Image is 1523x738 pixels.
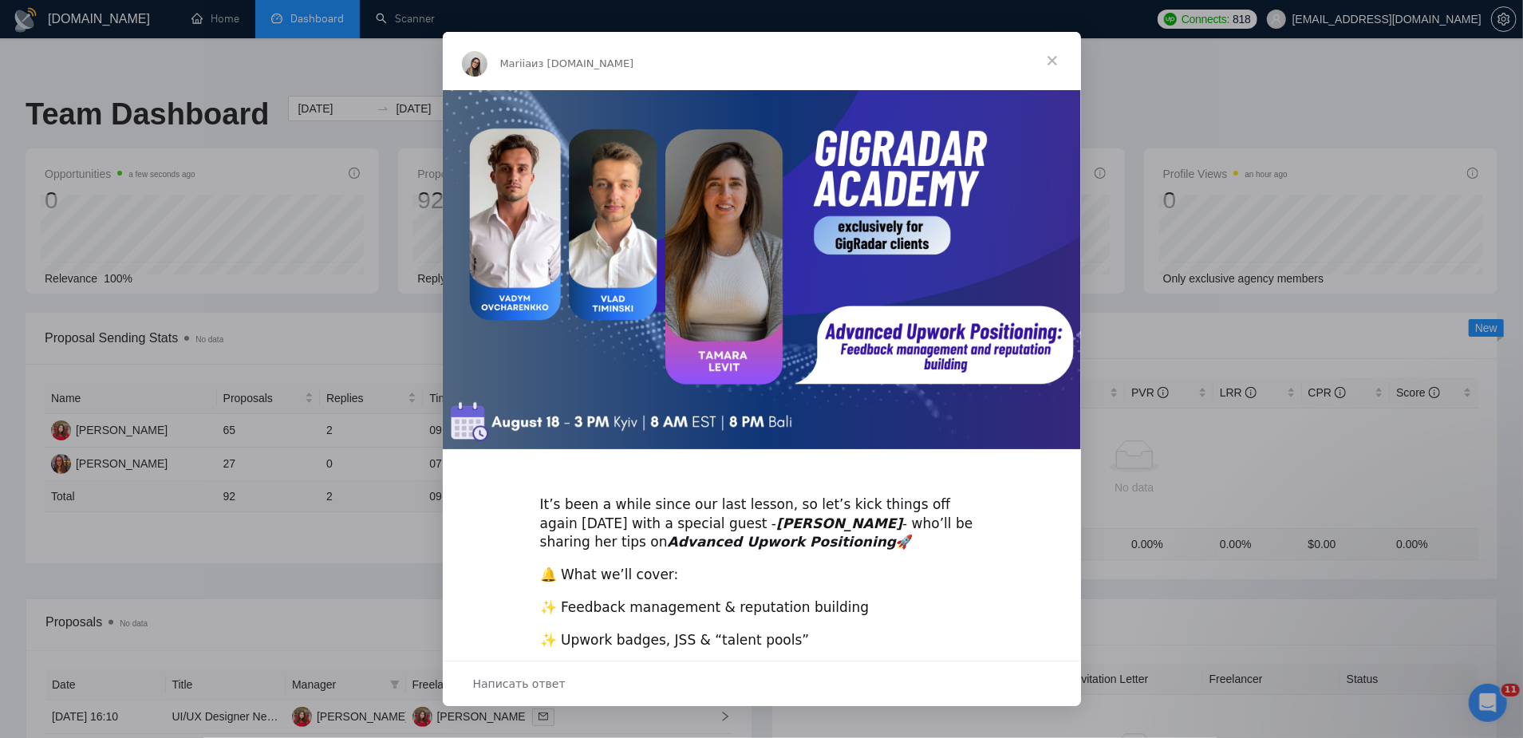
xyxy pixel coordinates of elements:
span: Закрыть [1024,32,1081,89]
div: ​It’s been a while since our last lesson, so let’s kick things off again [DATE] with a special gu... [540,476,984,552]
span: Написать ответ [473,673,566,694]
i: Advanced Upwork Positioning [668,534,897,550]
i: [PERSON_NAME] [776,515,902,531]
img: Profile image for Mariia [462,51,487,77]
span: Mariia [500,57,532,69]
div: ✨ Feedback management & reputation building [540,598,984,618]
div: 🔔 What we’ll cover: [540,566,984,585]
span: из [DOMAIN_NAME] [531,57,633,69]
div: ✨ Upwork badges, JSS & “talent pools” [540,631,984,650]
div: Открыть разговор и ответить [443,661,1081,706]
